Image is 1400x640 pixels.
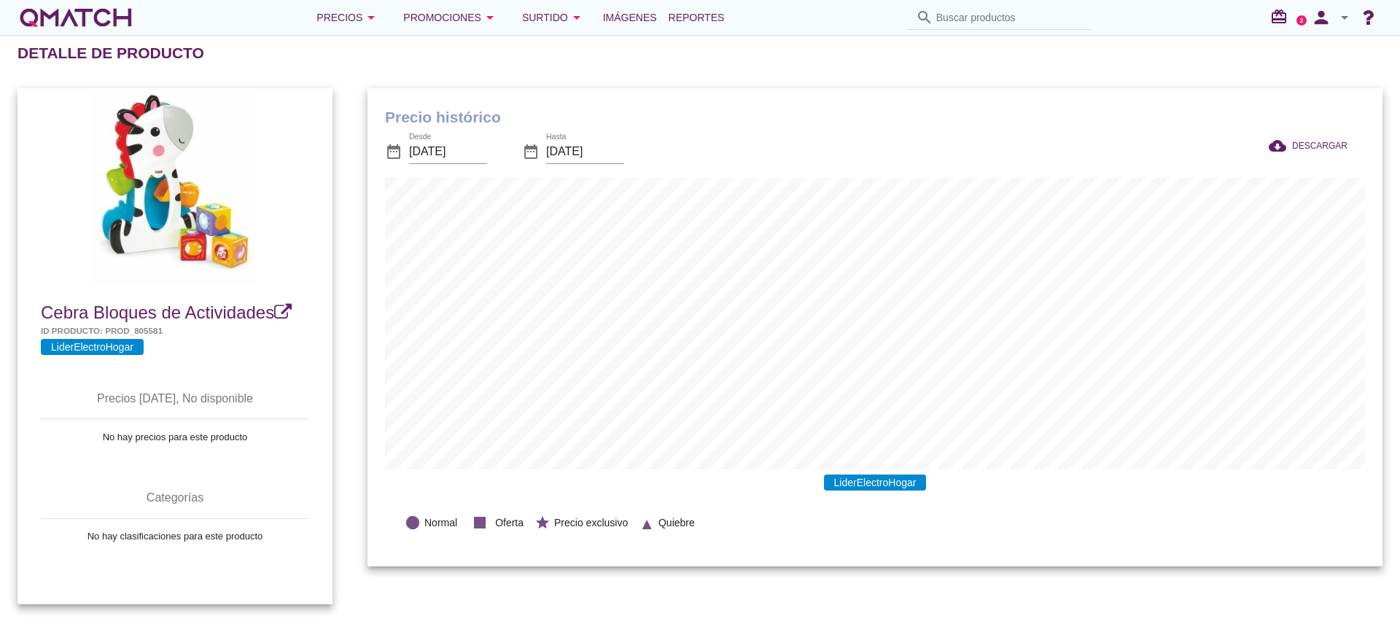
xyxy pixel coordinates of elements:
[305,3,392,32] button: Precios
[936,6,1082,29] input: Buscar productos
[405,515,421,531] i: lens
[392,3,510,32] button: Promociones
[41,378,309,419] th: Precios [DATE], No disponible
[1336,9,1353,26] i: arrow_drop_down
[316,9,380,26] div: Precios
[510,3,597,32] button: Surtido
[568,9,586,26] i: arrow_drop_down
[546,140,624,163] input: Hasta
[1292,139,1347,152] span: DESCARGAR
[41,303,274,322] span: Cebra Bloques de Actividades
[41,477,309,518] th: Categorías
[597,3,663,32] a: Imágenes
[1307,7,1336,28] i: person
[916,9,933,26] i: search
[1296,15,1307,26] a: 2
[17,42,204,65] h2: Detalle de producto
[41,339,144,355] span: LiderElectroHogar
[362,9,380,26] i: arrow_drop_down
[663,3,731,32] a: Reportes
[403,9,499,26] div: Promociones
[658,515,695,531] span: Quiebre
[1269,137,1292,155] i: cloud_download
[41,519,309,554] td: No hay clasificaciones para este producto
[1300,17,1304,23] text: 2
[385,106,1365,129] h1: Precio histórico
[385,143,402,160] i: date_range
[824,475,927,491] span: LiderElectroHogar
[534,515,551,531] i: star
[424,515,457,531] span: Normal
[481,9,499,26] i: arrow_drop_down
[669,9,725,26] span: Reportes
[554,515,628,531] span: Precio exclusivo
[603,9,657,26] span: Imágenes
[1270,8,1294,26] i: redeem
[639,513,655,529] i: ▲
[522,9,586,26] div: Surtido
[17,3,134,32] a: white-qmatch-logo
[41,419,309,454] td: No hay precios para este producto
[495,515,524,531] span: Oferta
[409,140,487,163] input: Desde
[41,324,309,337] h5: Id producto: PROD_805581
[522,143,540,160] i: date_range
[468,511,491,534] i: stop
[1257,133,1359,159] button: DESCARGAR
